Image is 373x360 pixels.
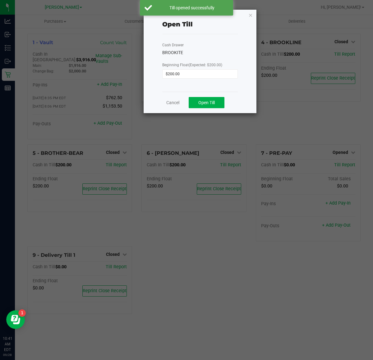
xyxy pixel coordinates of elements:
label: Cash Drawer [162,42,184,48]
div: Till opened successfully [155,5,228,11]
div: Open Till [162,20,193,29]
iframe: Resource center unread badge [18,309,26,317]
div: BROOKITE [162,49,238,56]
span: Open Till [198,100,215,105]
span: (Expected: $200.00) [189,63,222,67]
button: Open Till [189,97,224,108]
iframe: Resource center [6,310,25,329]
a: Cancel [166,99,179,106]
span: Beginning Float [162,63,222,67]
